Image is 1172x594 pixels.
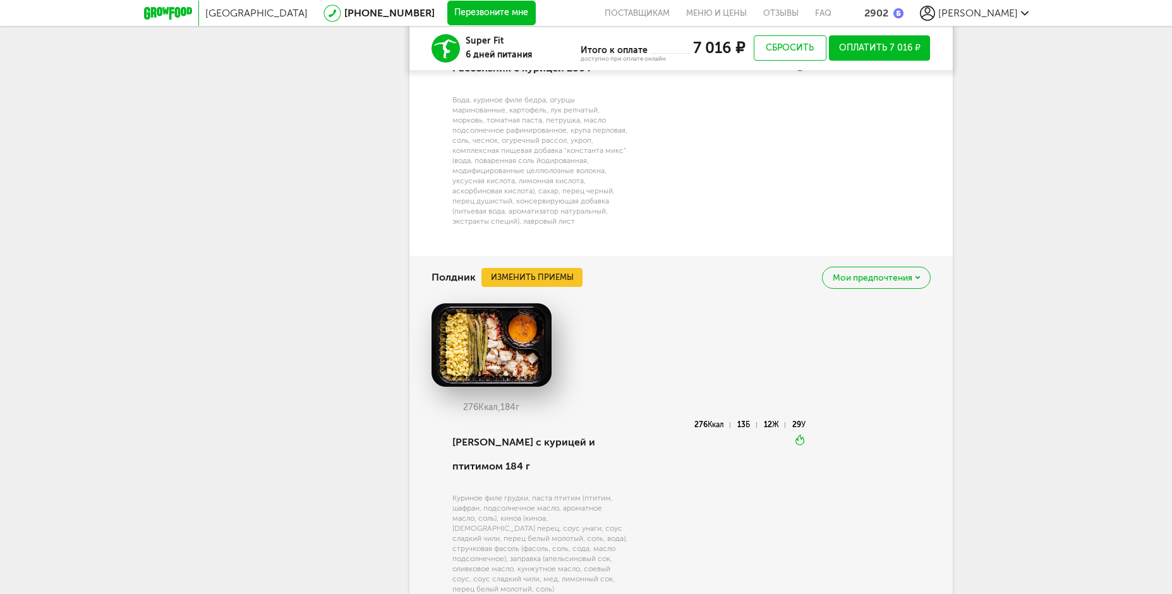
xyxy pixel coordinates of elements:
h4: Полдник [432,265,476,289]
button: Сбросить [754,35,826,61]
span: Ккал [708,420,724,429]
span: Ж [772,420,779,429]
div: доступно при оплате онлайн [581,55,666,63]
div: 276 184 [432,403,552,413]
span: [PERSON_NAME] [938,7,1018,19]
div: [PERSON_NAME] с курицей и птитимом 184 г [452,421,627,488]
div: Вода, куриное филе бедра, огурцы маринованные, картофель, лук репчатый, морковь, томатная паста, ... [452,95,627,226]
div: 12 [764,422,785,428]
h3: Super Fit [466,34,532,48]
span: [GEOGRAPHIC_DATA] [205,7,308,19]
p: 6 дней питания [466,48,532,62]
div: 276 [694,422,730,428]
button: Перезвоните мне [447,1,536,26]
div: 13 [737,422,756,428]
div: Итого к оплате [581,45,651,56]
img: bonus_b.cdccf46.png [893,8,903,18]
div: 7 016 ₽ [690,40,745,56]
span: Мои предпочтения [833,274,912,282]
span: г [516,402,519,413]
a: [PHONE_NUMBER] [344,7,435,19]
span: У [801,420,806,429]
button: Оплатить 7 016 ₽ [829,35,931,61]
div: 2902 [864,7,888,19]
div: Куриное филе грудки, паста птитим (птитим, шафран, подсолнечное масло, ароматное масло, соль), ки... [452,493,627,594]
span: Б [746,420,750,429]
img: big_nepMeQDfM6YTahXD.png [432,303,552,387]
div: 29 [792,422,806,428]
button: Изменить приемы [481,268,583,287]
span: Ккал, [478,402,500,413]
